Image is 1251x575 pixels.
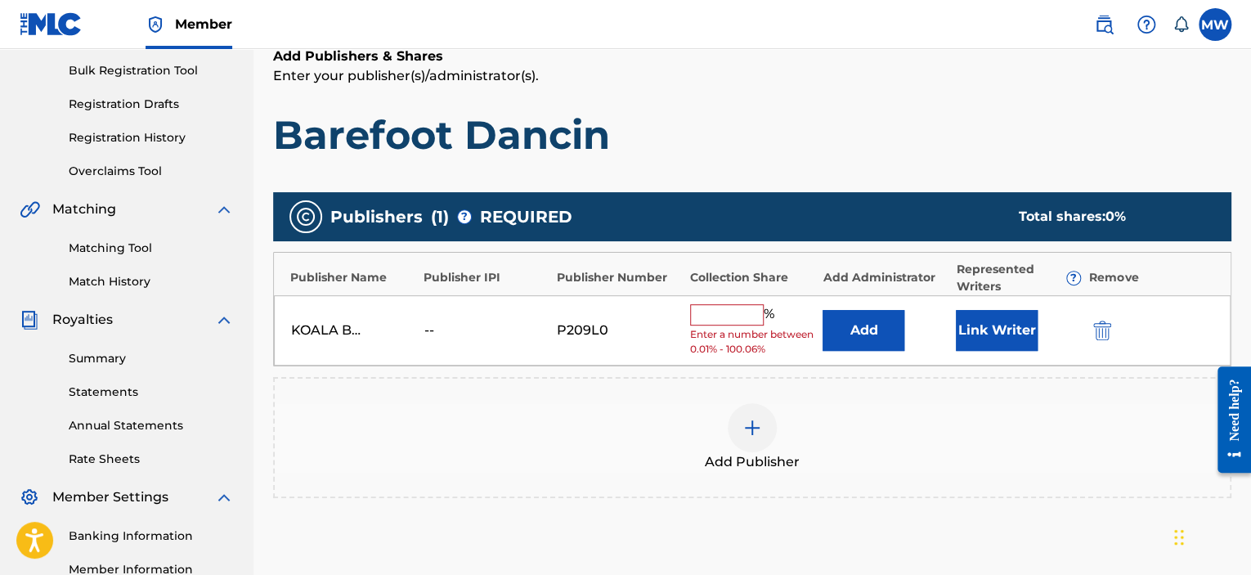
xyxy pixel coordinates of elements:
a: Matching Tool [69,240,234,257]
div: Collection Share [690,269,815,286]
img: search [1094,15,1114,34]
span: Matching [52,200,116,219]
p: Enter your publisher(s)/administrator(s). [273,66,1231,86]
img: 12a2ab48e56ec057fbd8.svg [1093,321,1111,340]
span: Publishers [330,204,423,229]
div: Publisher IPI [424,269,549,286]
a: Public Search [1087,8,1120,41]
a: Banking Information [69,528,234,545]
button: Add [823,310,904,351]
h6: Add Publishers & Shares [273,47,1231,66]
img: Royalties [20,310,39,330]
img: Matching [20,200,40,219]
img: Top Rightsholder [146,15,165,34]
img: Member Settings [20,487,39,507]
span: Member Settings [52,487,168,507]
div: Help [1130,8,1163,41]
a: Annual Statements [69,417,234,434]
img: publishers [296,207,316,227]
div: Total shares: [1019,207,1199,227]
div: Represented Writers [956,261,1081,295]
span: Member [175,15,232,34]
img: expand [214,487,234,507]
span: Royalties [52,310,113,330]
img: help [1137,15,1156,34]
img: add [742,418,762,438]
span: ? [458,210,471,223]
a: Bulk Registration Tool [69,62,234,79]
button: Link Writer [956,310,1038,351]
div: Add Administrator [823,269,948,286]
a: Registration Drafts [69,96,234,113]
span: 0 % [1105,209,1126,224]
img: expand [214,200,234,219]
span: ? [1067,272,1080,285]
a: Statements [69,384,234,401]
h1: Barefoot Dancin [273,110,1231,159]
img: MLC Logo [20,12,83,36]
iframe: Resource Center [1205,354,1251,486]
div: User Menu [1199,8,1231,41]
a: Rate Sheets [69,451,234,468]
a: Summary [69,350,234,367]
span: REQUIRED [480,204,572,229]
div: Publisher Number [557,269,682,286]
img: expand [214,310,234,330]
a: Registration History [69,129,234,146]
span: Add Publisher [705,452,800,472]
div: Remove [1089,269,1214,286]
a: Match History [69,273,234,290]
span: ( 1 ) [431,204,449,229]
span: % [764,304,778,326]
div: Notifications [1173,16,1189,33]
span: Enter a number between 0.01% - 100.06% [690,327,815,357]
a: Overclaims Tool [69,163,234,180]
div: Publisher Name [290,269,415,286]
div: Drag [1174,513,1184,562]
iframe: Chat Widget [1169,496,1251,575]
